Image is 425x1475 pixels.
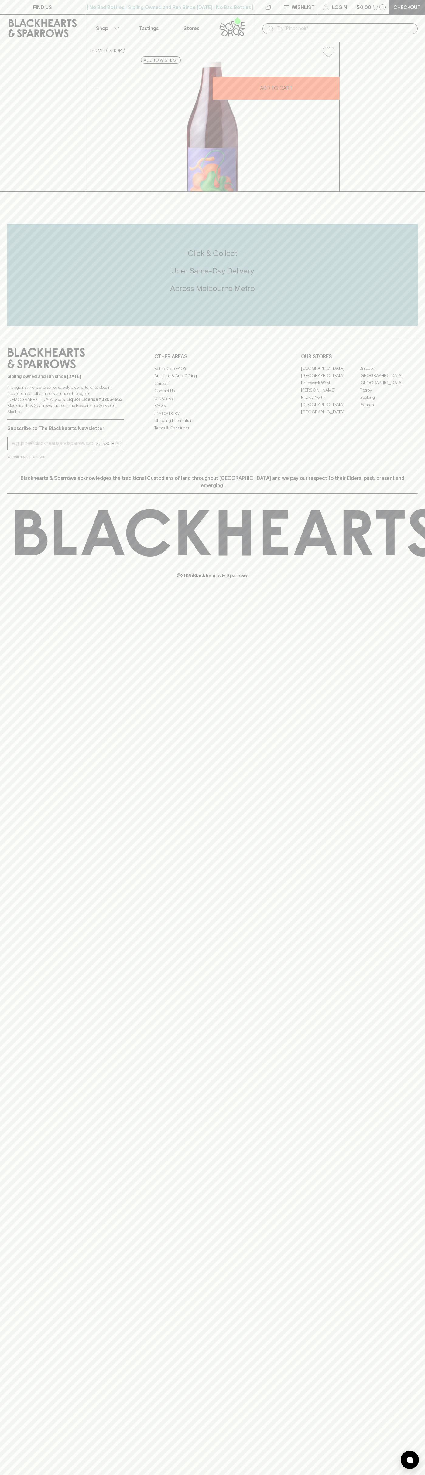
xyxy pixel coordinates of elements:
[93,437,124,450] button: SUBSCRIBE
[332,4,347,11] p: Login
[96,25,108,32] p: Shop
[301,365,359,372] a: [GEOGRAPHIC_DATA]
[301,409,359,416] a: [GEOGRAPHIC_DATA]
[154,372,271,380] a: Business & Bulk Gifting
[301,394,359,401] a: Fitzroy North
[7,384,124,415] p: It is against the law to sell or supply alcohol to, or to obtain alcohol on behalf of a person un...
[359,365,418,372] a: Braddon
[85,15,128,42] button: Shop
[260,84,293,92] p: ADD TO CART
[407,1457,413,1463] img: bubble-icon
[96,440,121,447] p: SUBSCRIBE
[7,373,124,379] p: Sibling owned and run since [DATE]
[154,409,271,417] a: Privacy Policy
[170,15,213,42] a: Stores
[301,401,359,409] a: [GEOGRAPHIC_DATA]
[33,4,52,11] p: FIND US
[381,5,384,9] p: 0
[277,24,413,33] input: Try "Pinot noir"
[359,401,418,409] a: Prahran
[12,474,413,489] p: Blackhearts & Sparrows acknowledges the traditional Custodians of land throughout [GEOGRAPHIC_DAT...
[154,424,271,432] a: Terms & Conditions
[359,394,418,401] a: Geelong
[85,62,339,191] img: 39067.png
[7,425,124,432] p: Subscribe to The Blackhearts Newsletter
[320,44,337,60] button: Add to wishlist
[301,379,359,387] a: Brunswick West
[7,248,418,258] h5: Click & Collect
[301,387,359,394] a: [PERSON_NAME]
[359,379,418,387] a: [GEOGRAPHIC_DATA]
[154,380,271,387] a: Careers
[12,439,93,448] input: e.g. jane@blackheartsandsparrows.com.au
[154,395,271,402] a: Gift Cards
[109,48,122,53] a: SHOP
[154,365,271,372] a: Bottle Drop FAQ's
[357,4,371,11] p: $0.00
[7,266,418,276] h5: Uber Same-Day Delivery
[139,25,159,32] p: Tastings
[359,387,418,394] a: Fitzroy
[90,48,104,53] a: HOME
[7,454,124,460] p: We will never spam you
[301,372,359,379] a: [GEOGRAPHIC_DATA]
[393,4,421,11] p: Checkout
[154,387,271,395] a: Contact Us
[154,402,271,409] a: FAQ's
[301,353,418,360] p: OUR STORES
[154,353,271,360] p: OTHER AREAS
[7,224,418,326] div: Call to action block
[359,372,418,379] a: [GEOGRAPHIC_DATA]
[183,25,199,32] p: Stores
[67,397,122,402] strong: Liquor License #32064953
[141,56,181,64] button: Add to wishlist
[7,283,418,293] h5: Across Melbourne Metro
[154,417,271,424] a: Shipping Information
[213,77,340,100] button: ADD TO CART
[128,15,170,42] a: Tastings
[292,4,315,11] p: Wishlist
